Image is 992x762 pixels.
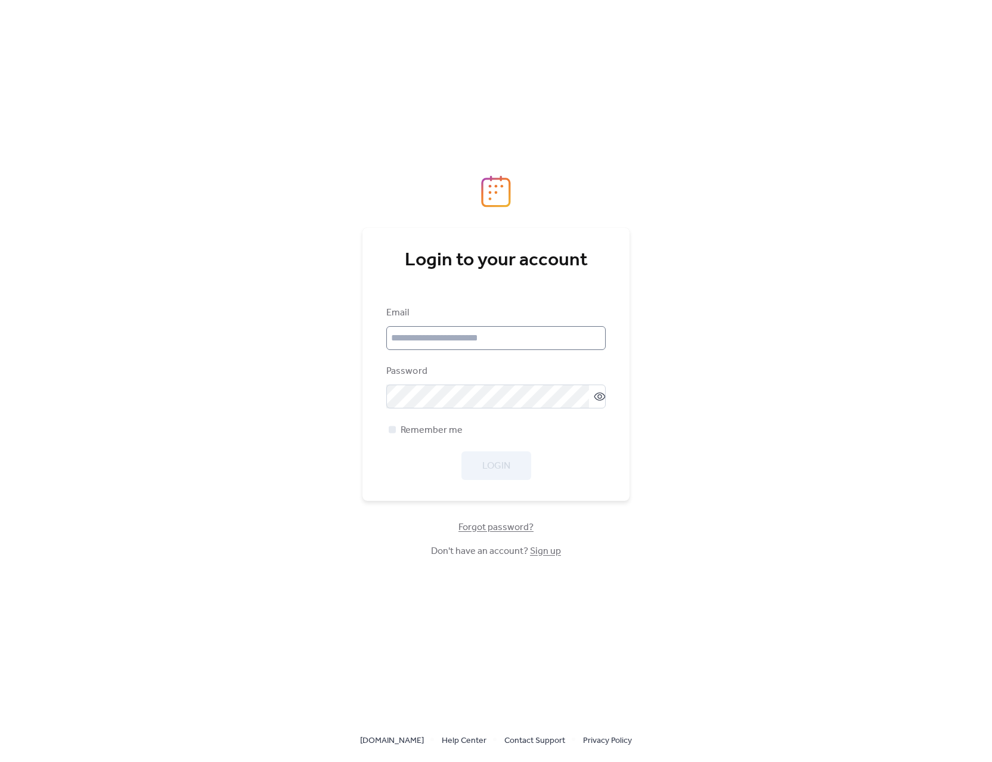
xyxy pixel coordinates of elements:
[504,733,565,748] a: Contact Support
[386,364,603,379] div: Password
[360,733,424,748] a: [DOMAIN_NAME]
[442,733,486,748] a: Help Center
[401,423,463,438] span: Remember me
[458,524,534,531] a: Forgot password?
[481,175,511,207] img: logo
[360,734,424,748] span: [DOMAIN_NAME]
[458,521,534,535] span: Forgot password?
[583,734,632,748] span: Privacy Policy
[431,544,561,559] span: Don't have an account?
[386,249,606,272] div: Login to your account
[442,734,486,748] span: Help Center
[386,306,603,320] div: Email
[504,734,565,748] span: Contact Support
[530,542,561,560] a: Sign up
[583,733,632,748] a: Privacy Policy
